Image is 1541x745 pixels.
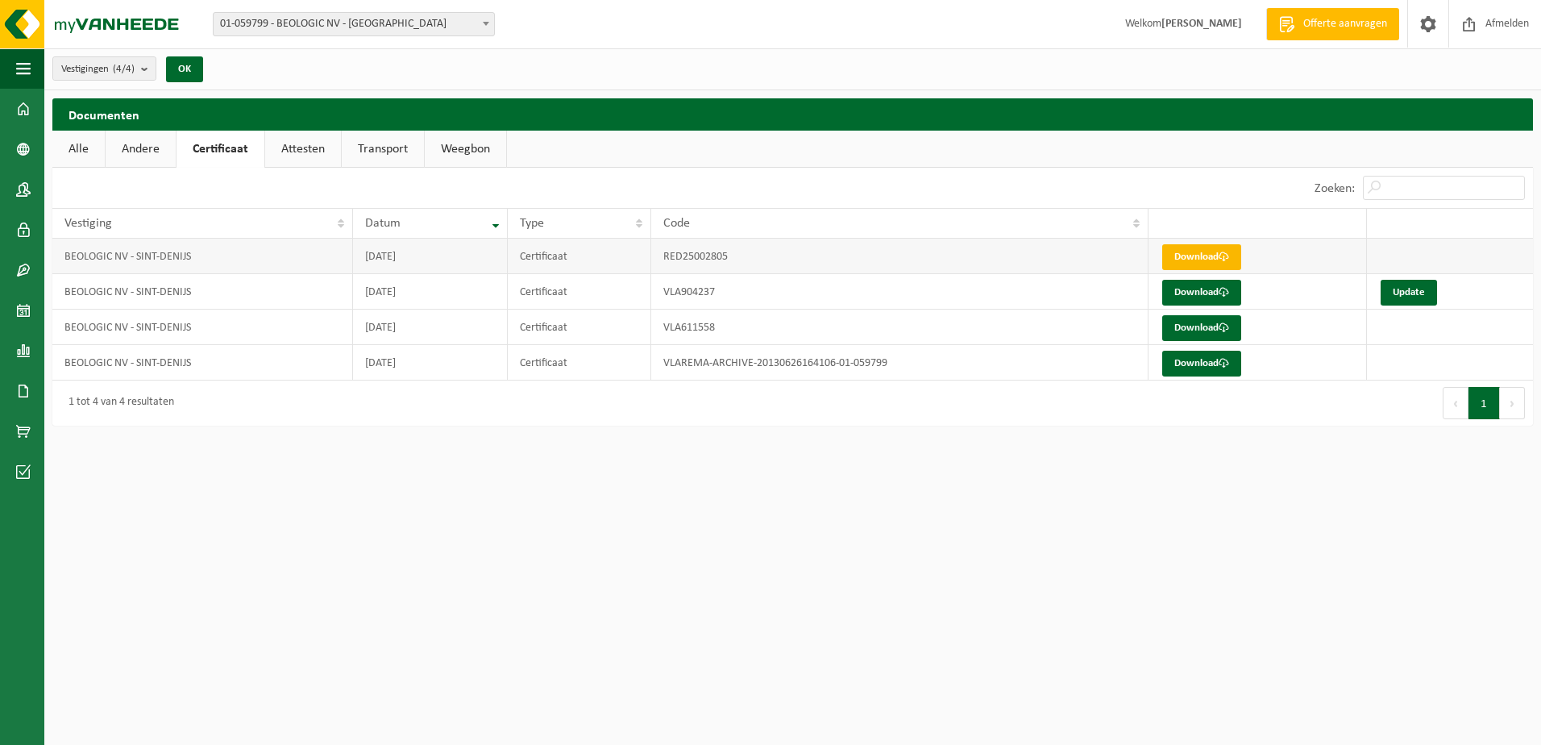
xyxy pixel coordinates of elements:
a: Offerte aanvragen [1266,8,1399,40]
a: Transport [342,131,424,168]
td: BEOLOGIC NV - SINT-DENIJS [52,274,353,310]
td: VLAREMA-ARCHIVE-20130626164106-01-059799 [651,345,1148,381]
a: Alle [52,131,105,168]
td: Certificaat [508,239,651,274]
td: VLA611558 [651,310,1148,345]
td: BEOLOGIC NV - SINT-DENIJS [52,310,353,345]
button: OK [166,56,203,82]
td: Certificaat [508,274,651,310]
a: Download [1162,244,1241,270]
td: VLA904237 [651,274,1148,310]
button: Vestigingen(4/4) [52,56,156,81]
button: Previous [1443,387,1468,419]
td: Certificaat [508,310,651,345]
td: BEOLOGIC NV - SINT-DENIJS [52,239,353,274]
a: Download [1162,351,1241,377]
h2: Documenten [52,98,1533,130]
a: Weegbon [425,131,506,168]
span: Vestigingen [61,57,135,81]
a: Update [1381,280,1437,306]
td: RED25002805 [651,239,1148,274]
a: Andere [106,131,176,168]
a: Download [1162,280,1241,306]
strong: [PERSON_NAME] [1161,18,1242,30]
span: Datum [365,217,401,230]
span: Type [520,217,544,230]
count: (4/4) [113,64,135,74]
td: BEOLOGIC NV - SINT-DENIJS [52,345,353,381]
td: Certificaat [508,345,651,381]
button: 1 [1468,387,1500,419]
span: 01-059799 - BEOLOGIC NV - SINT-DENIJS [214,13,494,35]
a: Download [1162,315,1241,341]
a: Attesten [265,131,341,168]
td: [DATE] [353,239,508,274]
td: [DATE] [353,274,508,310]
span: Vestiging [64,217,112,230]
td: [DATE] [353,310,508,345]
span: Offerte aanvragen [1299,16,1391,32]
button: Next [1500,387,1525,419]
a: Certificaat [177,131,264,168]
td: [DATE] [353,345,508,381]
div: 1 tot 4 van 4 resultaten [60,389,174,418]
span: Code [663,217,690,230]
span: 01-059799 - BEOLOGIC NV - SINT-DENIJS [213,12,495,36]
label: Zoeken: [1315,182,1355,195]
